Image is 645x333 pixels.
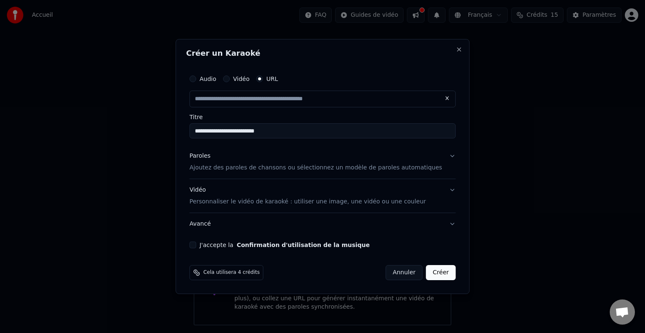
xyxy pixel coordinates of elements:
[203,269,260,276] span: Cela utilisera 4 crédits
[189,213,456,235] button: Avancé
[426,265,456,280] button: Créer
[385,265,422,280] button: Annuler
[189,186,426,206] div: Vidéo
[189,198,426,206] p: Personnaliser le vidéo de karaoké : utiliser une image, une vidéo ou une couleur
[233,76,249,82] label: Vidéo
[199,242,370,248] label: J'accepte la
[189,145,456,179] button: ParolesAjoutez des paroles de chansons ou sélectionnez un modèle de paroles automatiques
[189,179,456,213] button: VidéoPersonnaliser le vidéo de karaoké : utiliser une image, une vidéo ou une couleur
[189,114,456,120] label: Titre
[186,49,459,57] h2: Créer un Karaoké
[199,76,216,82] label: Audio
[237,242,370,248] button: J'accepte la
[189,152,210,160] div: Paroles
[266,76,278,82] label: URL
[189,164,442,172] p: Ajoutez des paroles de chansons ou sélectionnez un modèle de paroles automatiques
